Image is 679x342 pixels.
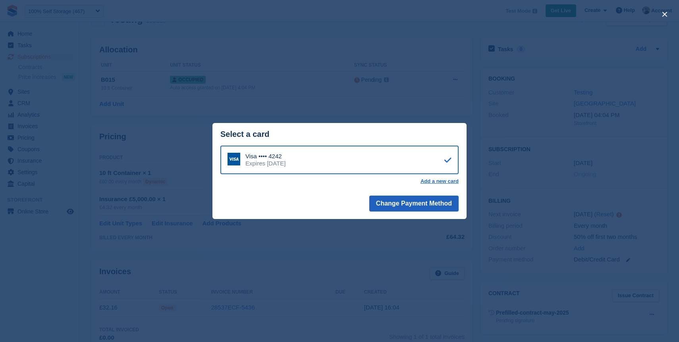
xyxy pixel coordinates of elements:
[369,196,459,211] button: Change Payment Method
[245,153,285,160] div: Visa •••• 4242
[421,178,459,184] a: Add a new card
[658,8,671,21] button: close
[228,153,240,165] img: Visa Logo
[245,160,285,167] div: Expires [DATE]
[220,130,459,139] div: Select a card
